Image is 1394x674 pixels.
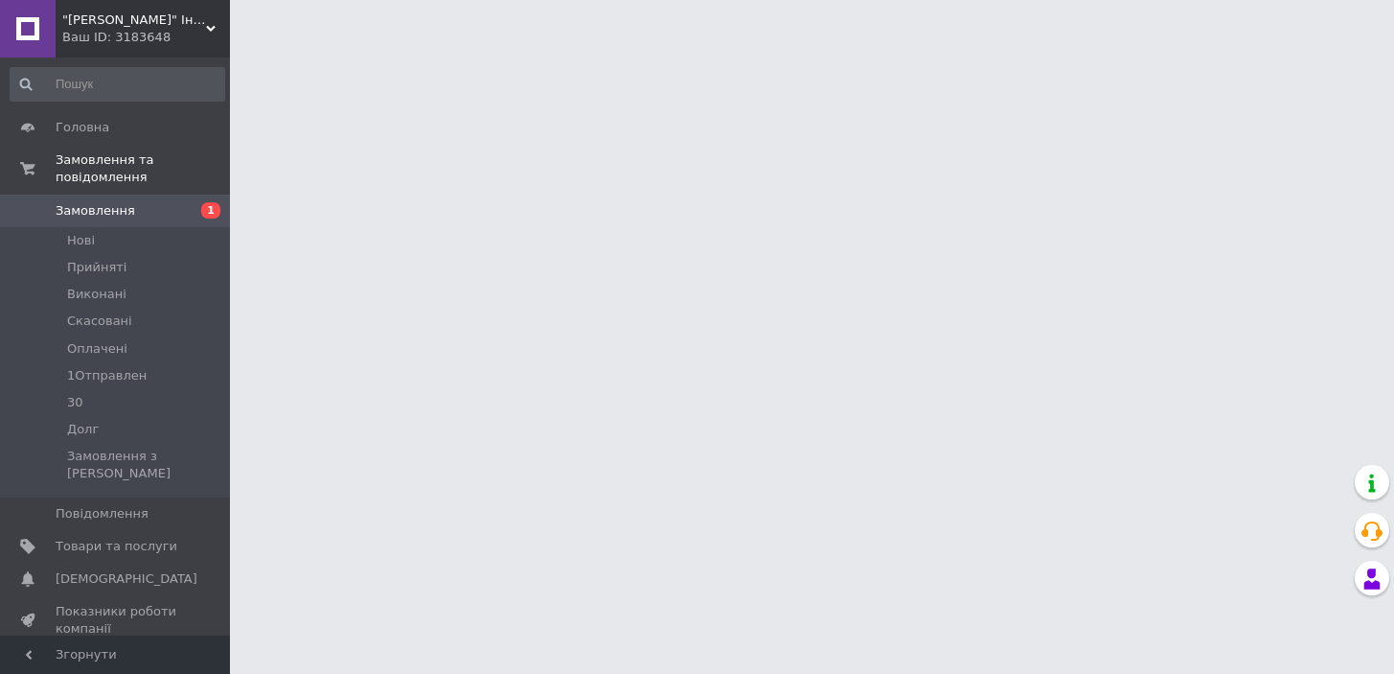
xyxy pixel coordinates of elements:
[56,603,177,638] span: Показники роботи компанії
[56,119,109,136] span: Головна
[67,286,126,303] span: Виконані
[67,259,126,276] span: Прийняті
[201,202,220,219] span: 1
[67,313,132,330] span: Скасовані
[56,570,197,588] span: [DEMOGRAPHIC_DATA]
[56,202,135,220] span: Замовлення
[67,421,99,438] span: Долг
[10,67,225,102] input: Пошук
[62,12,206,29] span: "Тетянка" Iнтернет-магазин
[67,232,95,249] span: Нові
[67,367,147,384] span: 1Отправлен
[67,340,127,358] span: Оплачені
[62,29,230,46] div: Ваш ID: 3183648
[67,448,223,482] span: Замовлення з [PERSON_NAME]
[56,505,149,523] span: Повідомлення
[67,394,83,411] span: 30
[56,151,230,186] span: Замовлення та повідомлення
[56,538,177,555] span: Товари та послуги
